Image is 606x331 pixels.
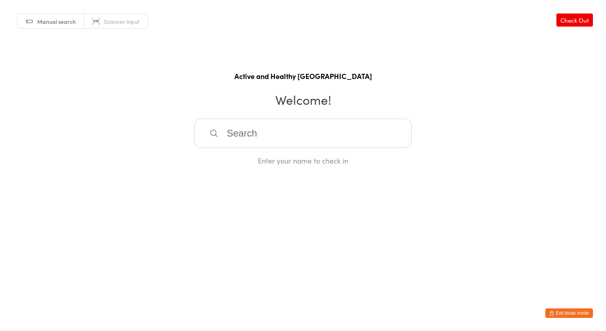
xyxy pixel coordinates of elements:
[194,119,412,148] input: Search
[8,71,598,81] h1: Active and Healthy [GEOGRAPHIC_DATA]
[104,17,140,25] span: Scanner input
[8,90,598,108] h2: Welcome!
[194,156,412,165] div: Enter your name to check in
[556,13,593,27] a: Check Out
[545,308,593,318] button: Exit kiosk mode
[37,17,76,25] span: Manual search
